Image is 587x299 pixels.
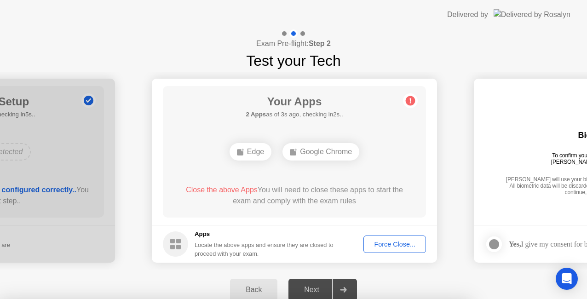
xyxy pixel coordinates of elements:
div: Next [291,286,332,294]
div: You will need to close these apps to start the exam and comply with the exam rules [176,184,413,207]
h5: as of 3s ago, checking in2s.. [246,110,343,119]
div: Open Intercom Messenger [556,268,578,290]
div: Back [233,286,275,294]
div: Google Chrome [282,143,359,161]
span: Close the above Apps [186,186,258,194]
b: Step 2 [309,40,331,47]
strong: Yes, [509,240,521,248]
div: Delivered by [447,9,488,20]
h1: Your Apps [246,93,343,110]
h1: Test your Tech [246,50,341,72]
h4: Exam Pre-flight: [256,38,331,49]
h5: Apps [195,230,334,239]
div: Force Close... [367,241,423,248]
div: Edge [230,143,271,161]
img: Delivered by Rosalyn [494,9,570,20]
div: Locate the above apps and ensure they are closed to proceed with your exam. [195,241,334,258]
b: 2 Apps [246,111,266,118]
